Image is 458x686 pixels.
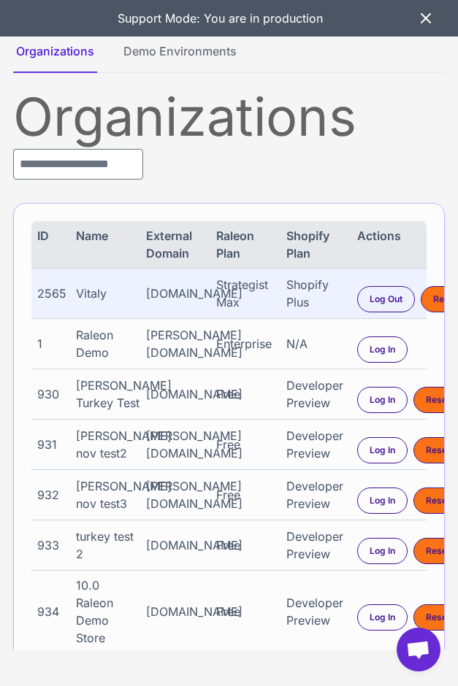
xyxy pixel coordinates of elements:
div: [PERSON_NAME] nov test2 [76,427,140,462]
div: Open chat [397,628,440,671]
div: [PERSON_NAME][DOMAIN_NAME] [146,477,210,512]
div: [DOMAIN_NAME] [146,285,210,302]
div: [PERSON_NAME] nov test3 [76,477,140,512]
div: 10.0 Raleon Demo Store [76,577,140,647]
span: Log In [370,343,395,356]
div: N/A [286,335,351,352]
div: Raleon Demo [76,326,140,361]
div: Name [76,227,140,262]
div: Actions [357,227,421,262]
div: [DOMAIN_NAME] [146,536,210,554]
div: Organizations [13,90,445,143]
div: Free [216,385,280,403]
div: External Domain [146,227,210,262]
div: 932 [37,486,69,504]
div: 2565 [37,285,69,302]
button: Demo Environments [121,42,240,73]
div: 931 [37,436,69,453]
div: [DOMAIN_NAME] [146,385,210,403]
div: Strategist Max [216,276,280,311]
span: Log In [370,444,395,457]
div: Developer Preview [286,528,351,563]
div: Developer Preview [286,477,351,512]
div: [PERSON_NAME][DOMAIN_NAME] [146,427,210,462]
div: 930 [37,385,69,403]
span: Log Out [370,293,402,306]
div: Free [216,536,280,554]
div: Vitaly [76,285,140,302]
button: Organizations [13,42,97,73]
span: Log In [370,611,395,624]
span: Log In [370,393,395,406]
div: [PERSON_NAME][DOMAIN_NAME] [146,326,210,361]
div: Enterprise [216,335,280,352]
div: 934 [37,603,69,620]
div: 933 [37,536,69,554]
div: ID [37,227,69,262]
div: turkey test 2 [76,528,140,563]
div: [DOMAIN_NAME] [146,603,210,620]
div: Free [216,436,280,453]
div: Developer Preview [286,594,351,629]
div: Free [216,603,280,620]
span: Log In [370,494,395,507]
div: [PERSON_NAME] Turkey Test [76,377,140,412]
div: Shopify Plan [286,227,351,262]
div: Raleon Plan [216,227,280,262]
div: Developer Preview [286,377,351,412]
div: 1 [37,335,69,352]
div: Shopify Plus [286,276,351,311]
div: Free [216,486,280,504]
div: Developer Preview [286,427,351,462]
span: Log In [370,544,395,558]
